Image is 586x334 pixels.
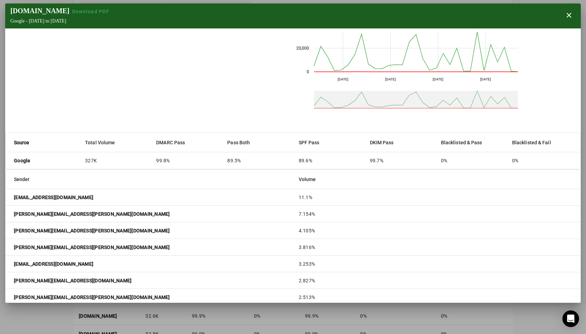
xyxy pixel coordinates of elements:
[433,77,443,81] text: [DATE]
[14,244,170,251] strong: [PERSON_NAME][EMAIL_ADDRESS][PERSON_NAME][DOMAIN_NAME]
[293,272,581,289] mat-cell: 2.827%
[507,152,580,169] mat-cell: 0%
[364,152,435,169] mat-cell: 99.7%
[507,133,580,152] mat-header-cell: Blacklisted & Fail
[385,77,396,81] text: [DATE]
[14,294,170,301] strong: [PERSON_NAME][EMAIL_ADDRESS][PERSON_NAME][DOMAIN_NAME]
[10,7,112,15] div: [DOMAIN_NAME]
[14,211,170,217] strong: [PERSON_NAME][EMAIL_ADDRESS][PERSON_NAME][DOMAIN_NAME]
[151,152,222,169] mat-cell: 99.8%
[307,69,309,74] text: 0
[293,152,364,169] mat-cell: 89.6%
[293,133,364,152] mat-header-cell: SPF Pass
[222,133,293,152] mat-header-cell: Pass Both
[151,133,222,152] mat-header-cell: DMARC Pass
[296,46,309,51] text: 20,000
[14,227,170,234] strong: [PERSON_NAME][EMAIL_ADDRESS][PERSON_NAME][DOMAIN_NAME]
[14,277,131,284] strong: [PERSON_NAME][EMAIL_ADDRESS][DOMAIN_NAME]
[10,18,112,24] div: Google - [DATE] to [DATE]
[6,170,293,189] mat-header-cell: Sender
[14,260,93,267] strong: [EMAIL_ADDRESS][DOMAIN_NAME]
[69,8,112,15] button: Download PDF
[293,189,581,206] mat-cell: 11.1%
[435,152,507,169] mat-cell: 0%
[293,222,581,239] mat-cell: 4.105%
[293,239,581,256] mat-cell: 3.816%
[364,133,435,152] mat-header-cell: DKIM Pass
[293,256,581,272] mat-cell: 3.253%
[79,152,151,169] mat-cell: 327K
[14,194,93,201] strong: [EMAIL_ADDRESS][DOMAIN_NAME]
[562,310,579,327] div: Open Intercom Messenger
[293,206,581,222] mat-cell: 7.154%
[14,139,29,146] strong: Source
[337,77,348,81] text: [DATE]
[293,170,581,189] mat-header-cell: Volume
[79,133,151,152] mat-header-cell: Total Volume
[293,289,581,306] mat-cell: 2.513%
[480,77,491,81] text: [DATE]
[14,157,31,164] strong: Google
[435,133,507,152] mat-header-cell: Blacklisted & Pass
[222,152,293,169] mat-cell: 89.5%
[72,9,109,14] span: Download PDF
